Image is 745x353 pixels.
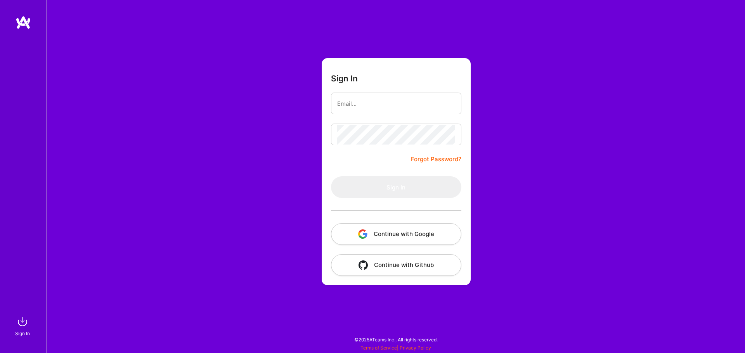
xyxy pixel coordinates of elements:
[331,176,461,198] button: Sign In
[16,314,30,338] a: sign inSign In
[411,155,461,164] a: Forgot Password?
[359,260,368,270] img: icon
[337,94,455,114] input: Email...
[15,329,30,338] div: Sign In
[331,223,461,245] button: Continue with Google
[331,254,461,276] button: Continue with Github
[331,74,358,83] h3: Sign In
[15,314,30,329] img: sign in
[360,345,431,351] span: |
[400,345,431,351] a: Privacy Policy
[360,345,397,351] a: Terms of Service
[47,330,745,349] div: © 2025 ATeams Inc., All rights reserved.
[358,229,367,239] img: icon
[16,15,31,29] img: logo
